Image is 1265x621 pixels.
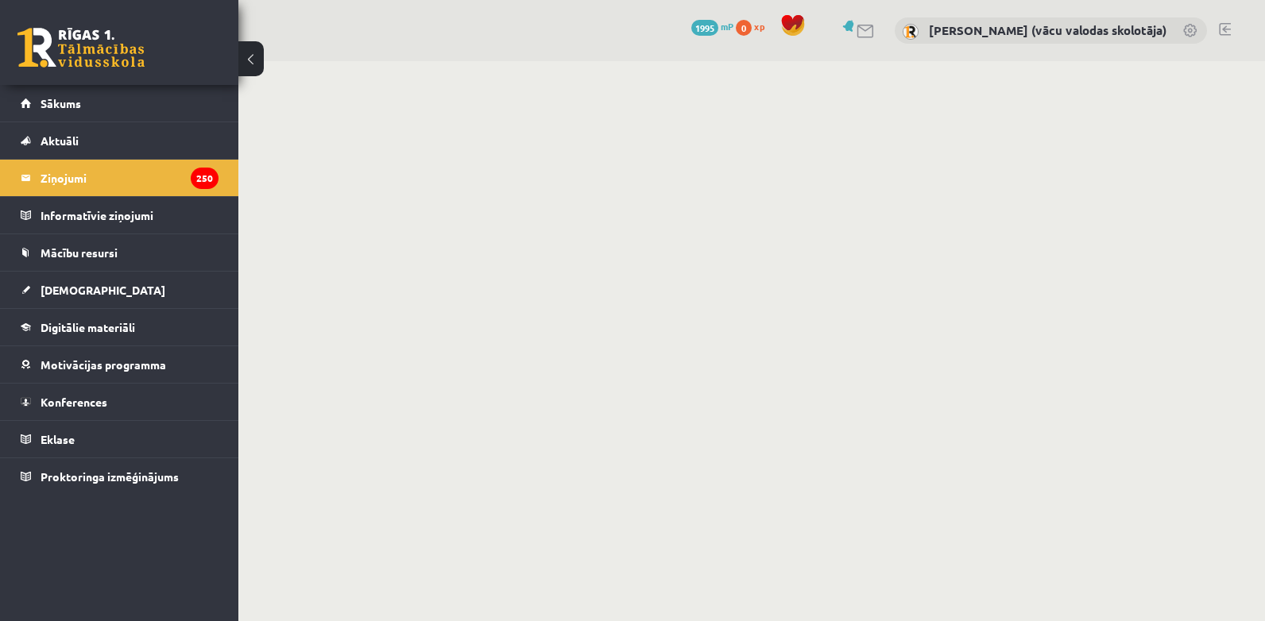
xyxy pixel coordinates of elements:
img: Inga Volfa (vācu valodas skolotāja) [903,24,919,40]
a: Mācību resursi [21,234,219,271]
span: mP [721,20,733,33]
a: 1995 mP [691,20,733,33]
span: 1995 [691,20,718,36]
a: Aktuāli [21,122,219,159]
legend: Informatīvie ziņojumi [41,197,219,233]
span: Proktoringa izmēģinājums [41,469,179,484]
a: 0 xp [736,20,772,33]
a: [DEMOGRAPHIC_DATA] [21,272,219,308]
span: Digitālie materiāli [41,320,135,334]
span: xp [754,20,764,33]
i: 250 [191,168,219,189]
a: Eklase [21,421,219,457]
span: Aktuāli [41,133,79,148]
span: [DEMOGRAPHIC_DATA] [41,283,165,297]
a: Motivācijas programma [21,346,219,383]
span: Sākums [41,96,81,110]
span: 0 [736,20,752,36]
a: Sākums [21,85,219,121]
a: Proktoringa izmēģinājums [21,458,219,495]
a: Digitālie materiāli [21,309,219,345]
span: Motivācijas programma [41,357,166,372]
a: Konferences [21,384,219,420]
span: Eklase [41,432,75,446]
a: [PERSON_NAME] (vācu valodas skolotāja) [929,22,1166,38]
a: Informatīvie ziņojumi [21,197,219,233]
span: Mācību resursi [41,245,118,260]
a: Ziņojumi250 [21,160,219,196]
span: Konferences [41,395,107,409]
legend: Ziņojumi [41,160,219,196]
a: Rīgas 1. Tālmācības vidusskola [17,28,145,67]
